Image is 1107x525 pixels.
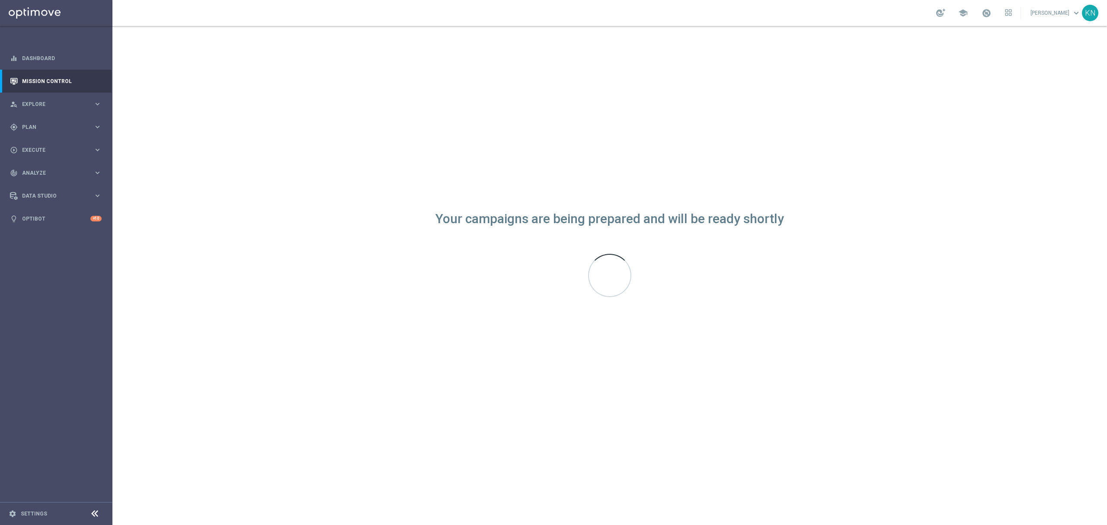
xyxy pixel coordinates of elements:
a: Settings [21,511,47,516]
div: Plan [10,123,93,131]
button: person_search Explore keyboard_arrow_right [10,101,102,108]
a: Optibot [22,207,90,230]
button: gps_fixed Plan keyboard_arrow_right [10,124,102,131]
div: KN [1082,5,1098,21]
i: keyboard_arrow_right [93,169,102,177]
div: Explore [10,100,93,108]
i: gps_fixed [10,123,18,131]
a: Mission Control [22,70,102,93]
span: Explore [22,102,93,107]
i: keyboard_arrow_right [93,146,102,154]
button: track_changes Analyze keyboard_arrow_right [10,170,102,176]
span: school [958,8,968,18]
div: Dashboard [10,47,102,70]
span: Analyze [22,170,93,176]
i: person_search [10,100,18,108]
div: Data Studio [10,192,93,200]
button: play_circle_outline Execute keyboard_arrow_right [10,147,102,154]
div: Your campaigns are being prepared and will be ready shortly [435,215,784,223]
div: Execute [10,146,93,154]
button: equalizer Dashboard [10,55,102,62]
i: play_circle_outline [10,146,18,154]
i: keyboard_arrow_right [93,192,102,200]
a: Dashboard [22,47,102,70]
i: keyboard_arrow_right [93,100,102,108]
span: keyboard_arrow_down [1072,8,1081,18]
a: [PERSON_NAME]keyboard_arrow_down [1030,6,1082,19]
span: Data Studio [22,193,93,198]
div: Analyze [10,169,93,177]
button: Mission Control [10,78,102,85]
span: Execute [22,147,93,153]
button: Data Studio keyboard_arrow_right [10,192,102,199]
div: Optibot [10,207,102,230]
button: lightbulb Optibot +10 [10,215,102,222]
div: +10 [90,216,102,221]
i: track_changes [10,169,18,177]
i: keyboard_arrow_right [93,123,102,131]
i: equalizer [10,54,18,62]
i: lightbulb [10,215,18,223]
span: Plan [22,125,93,130]
div: Mission Control [10,70,102,93]
i: settings [9,510,16,518]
